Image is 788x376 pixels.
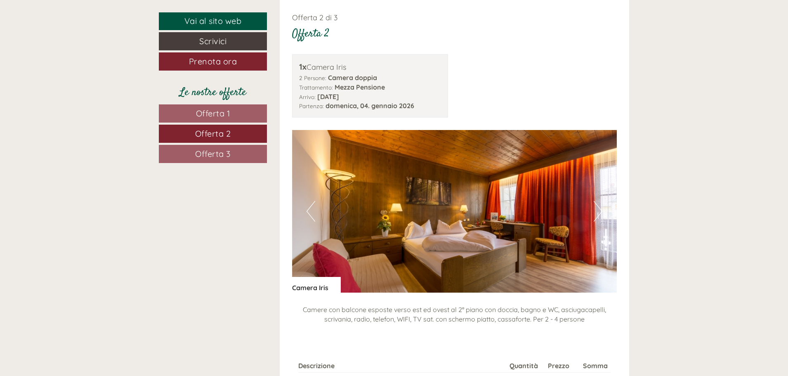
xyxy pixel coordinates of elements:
[195,128,231,139] span: Offerta 2
[335,83,385,91] b: Mezza Pensione
[506,359,545,372] th: Quantità
[159,32,267,50] a: Scrivici
[299,74,326,81] small: 2 Persone:
[196,108,230,118] span: Offerta 1
[299,61,441,73] div: Camera Iris
[299,102,324,109] small: Partenza:
[299,93,316,100] small: Arrivo:
[545,359,580,372] th: Prezzo
[6,22,134,47] div: Buon giorno, come possiamo aiutarla?
[292,26,329,42] div: Offerta 2
[292,277,341,293] div: Camera Iris
[159,12,267,30] a: Vai al sito web
[292,130,617,293] img: image
[147,6,178,20] div: [DATE]
[195,149,231,159] span: Offerta 3
[281,214,326,232] button: Invia
[159,85,267,100] div: Le nostre offerte
[159,52,267,71] a: Prenota ora
[307,201,315,222] button: Previous
[317,92,339,101] b: [DATE]
[594,201,602,222] button: Next
[12,24,130,31] div: Hotel Weisses [PERSON_NAME]
[328,73,377,82] b: Camera doppia
[299,84,333,91] small: Trattamento:
[292,13,337,22] span: Offerta 2 di 3
[299,61,307,72] b: 1x
[292,305,617,324] p: Camere con balcone esposte verso est ed ovest al 2° piano con doccia, bagno e WC, asciugacapelli,...
[326,102,414,110] b: domenica, 04. gennaio 2026
[12,40,130,46] small: 15:16
[298,359,507,372] th: Descrizione
[580,359,611,372] th: Somma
